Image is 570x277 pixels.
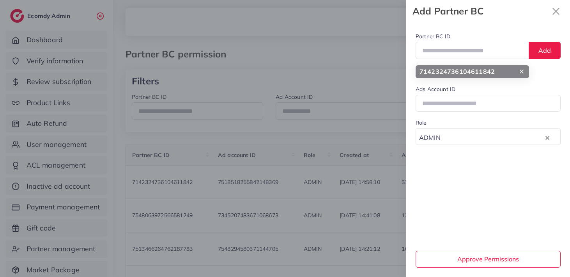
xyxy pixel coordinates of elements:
div: Search for option [416,128,561,145]
strong: Add Partner BC [412,4,548,18]
span: Approve Permissions [457,255,519,263]
button: Clear Selected [545,133,549,142]
svg: x [548,4,564,19]
label: Role [416,119,427,127]
button: Add [529,42,561,59]
strong: 7142324736104611842 [420,67,495,76]
button: Approve Permissions [416,251,561,268]
span: ADMIN [418,132,442,143]
label: Partner BC ID [416,32,450,40]
label: Ads Account ID [416,85,455,93]
input: Search for option [443,130,543,143]
button: Close [548,3,564,19]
